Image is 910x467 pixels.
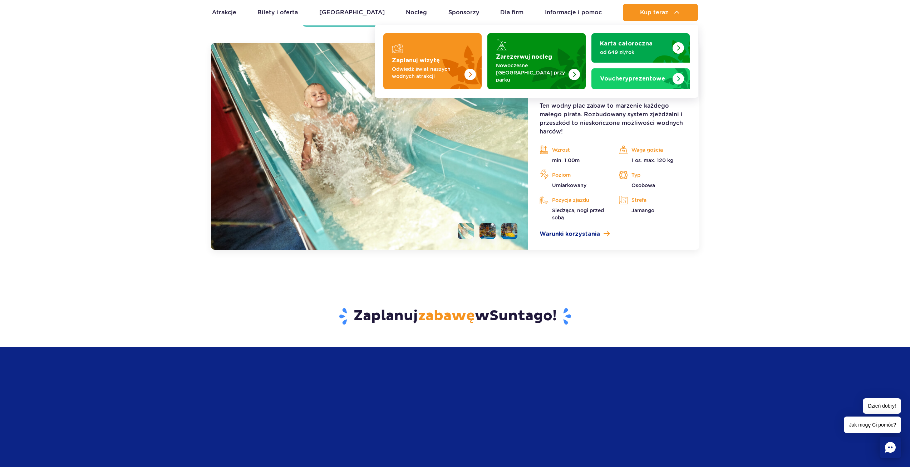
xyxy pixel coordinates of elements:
span: Warunki korzystania [540,230,600,238]
p: Typ [619,170,688,180]
strong: Karta całoroczna [600,41,653,47]
strong: prezentowe [600,76,665,82]
a: [GEOGRAPHIC_DATA] [319,4,385,21]
span: Vouchery [600,76,629,82]
p: Nowoczesne [GEOGRAPHIC_DATA] przy parku [496,62,566,83]
a: Vouchery prezentowe [591,68,690,89]
p: Siedząca, nogi przed sobą [540,207,608,221]
a: Zaplanuj wizytę [383,33,482,89]
p: Odwiedź świat naszych wodnych atrakcji [392,65,462,80]
p: od 649 zł/rok [600,49,670,56]
p: 1 os. max. 120 kg [619,157,688,164]
a: Karta całoroczna [591,33,690,63]
h3: Zaplanuj w ! [246,307,664,326]
p: Strefa [619,195,688,205]
p: Wzrost [540,145,608,155]
a: Informacje i pomoc [545,4,602,21]
span: Jak mogę Ci pomóc? [844,417,901,433]
p: Poziom [540,170,608,180]
a: Atrakcje [212,4,236,21]
p: Ten wodny plac zabaw to marzenie każdego małego pirata. Rozbudowany system zjeżdżalni i przeszkód... [540,102,688,136]
a: Sponsorzy [448,4,479,21]
strong: Zarezerwuj nocleg [496,54,552,60]
p: Waga gościa [619,145,688,155]
span: Dzień dobry! [863,398,901,414]
p: Umiarkowany [540,182,608,189]
p: Osobowa [619,182,688,189]
span: Suntago [490,307,552,325]
span: zabawę [418,307,475,325]
a: Warunki korzystania [540,230,688,238]
div: Chat [880,437,901,458]
p: min. 1.00m [540,157,608,164]
a: Nocleg [406,4,427,21]
p: Pozycja zjazdu [540,195,608,205]
a: Dla firm [500,4,523,21]
button: Kup teraz [623,4,698,21]
a: Zarezerwuj nocleg [487,33,586,89]
strong: Zaplanuj wizytę [392,58,440,63]
span: Kup teraz [640,9,668,16]
a: Bilety i oferta [257,4,298,21]
p: Jamango [619,207,688,214]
